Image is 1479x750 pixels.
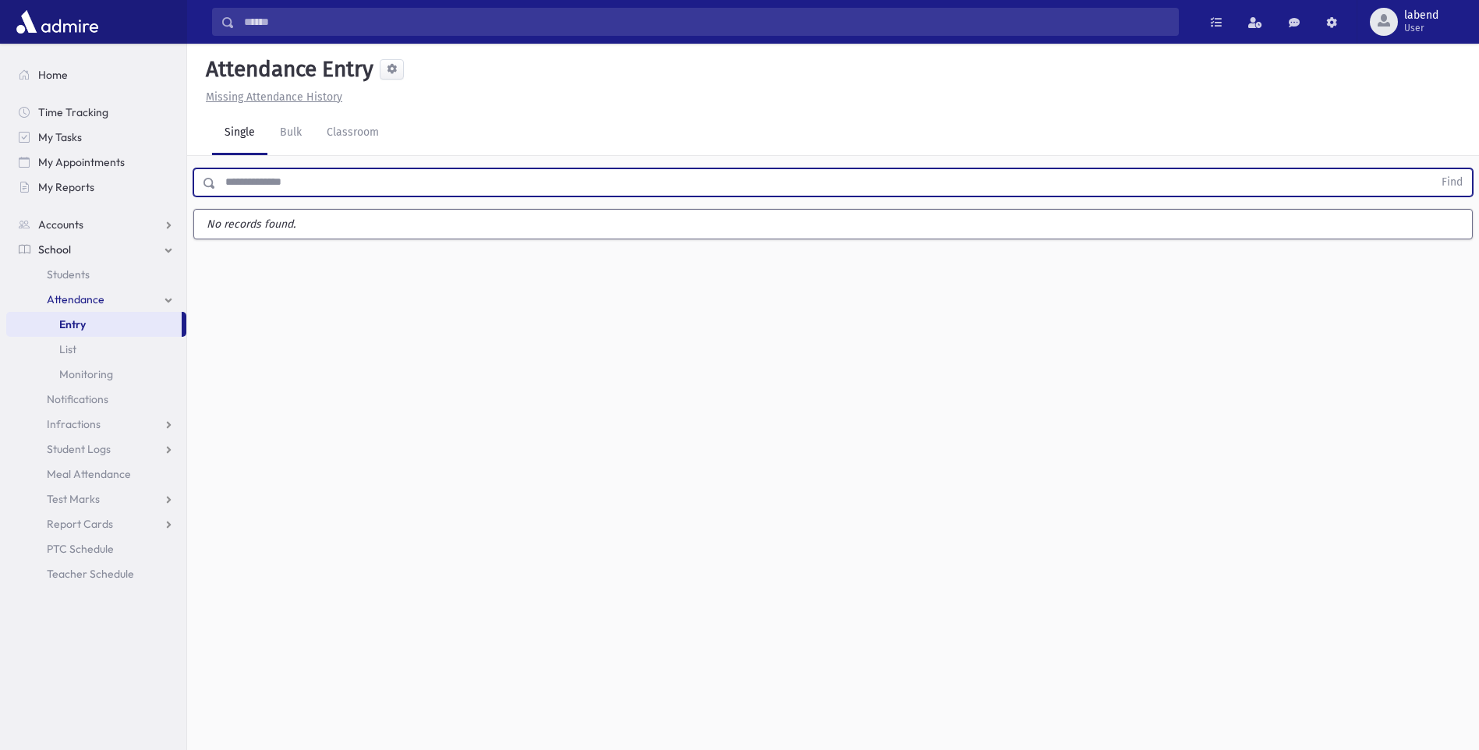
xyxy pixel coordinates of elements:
[47,442,111,456] span: Student Logs
[59,342,76,356] span: List
[267,111,314,155] a: Bulk
[212,111,267,155] a: Single
[12,6,102,37] img: AdmirePro
[6,536,186,561] a: PTC Schedule
[47,467,131,481] span: Meal Attendance
[1432,169,1472,196] button: Find
[38,218,83,232] span: Accounts
[38,242,71,256] span: School
[6,412,186,437] a: Infractions
[6,237,186,262] a: School
[6,312,182,337] a: Entry
[314,111,391,155] a: Classroom
[200,56,373,83] h5: Attendance Entry
[6,100,186,125] a: Time Tracking
[47,267,90,281] span: Students
[38,180,94,194] span: My Reports
[6,486,186,511] a: Test Marks
[6,362,186,387] a: Monitoring
[206,90,342,104] u: Missing Attendance History
[6,175,186,200] a: My Reports
[59,367,113,381] span: Monitoring
[6,287,186,312] a: Attendance
[47,542,114,556] span: PTC Schedule
[6,462,186,486] a: Meal Attendance
[47,567,134,581] span: Teacher Schedule
[6,387,186,412] a: Notifications
[38,130,82,144] span: My Tasks
[6,561,186,586] a: Teacher Schedule
[200,90,342,104] a: Missing Attendance History
[194,210,1472,239] label: No records found.
[6,511,186,536] a: Report Cards
[6,125,186,150] a: My Tasks
[38,68,68,82] span: Home
[6,150,186,175] a: My Appointments
[1404,9,1438,22] span: labend
[59,317,86,331] span: Entry
[6,437,186,462] a: Student Logs
[6,262,186,287] a: Students
[6,212,186,237] a: Accounts
[47,392,108,406] span: Notifications
[47,517,113,531] span: Report Cards
[6,62,186,87] a: Home
[47,492,100,506] span: Test Marks
[235,8,1178,36] input: Search
[47,417,101,431] span: Infractions
[6,337,186,362] a: List
[47,292,104,306] span: Attendance
[1404,22,1438,34] span: User
[38,105,108,119] span: Time Tracking
[38,155,125,169] span: My Appointments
